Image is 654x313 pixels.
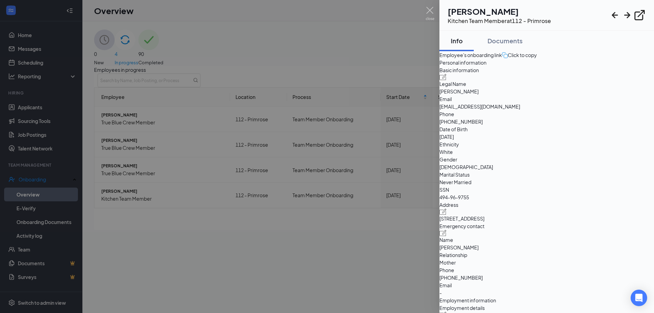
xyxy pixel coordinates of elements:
span: Basic information [439,66,654,74]
span: Legal Name [439,80,654,88]
span: [PHONE_NUMBER] [439,274,654,281]
span: [PERSON_NAME] [439,244,654,251]
span: Phone [439,110,654,118]
span: - [439,289,654,297]
span: Employment details [439,304,654,312]
svg: ArrowRight [621,9,633,21]
span: Relationship [439,251,654,259]
svg: ExternalLink [633,9,646,21]
img: click-to-copy.71757273a98fde459dfc.svg [502,52,508,58]
span: Never Married [439,178,654,186]
span: SSN [439,186,654,193]
span: Mother [439,259,654,266]
span: Emergency contact [439,222,654,230]
span: Employment information [439,297,654,304]
span: [EMAIL_ADDRESS][DOMAIN_NAME] [439,103,654,110]
span: Ethnicity [439,141,654,148]
div: Open Intercom Messenger [631,290,647,306]
div: Kitchen Team Member at 112 - Primrose [448,17,551,25]
span: Date of Birth [439,125,654,133]
div: Info [446,36,467,45]
button: Click to copy [502,51,537,59]
span: [PERSON_NAME] [439,88,654,95]
span: Name [439,236,654,244]
div: Documents [487,36,523,45]
svg: ArrowLeftNew [609,9,621,21]
span: White [439,148,654,156]
span: 494-96-9755 [439,193,654,201]
span: [PHONE_NUMBER] [439,118,654,125]
span: Personal information [439,59,654,66]
span: Address [439,201,654,209]
span: Phone [439,266,654,274]
span: Email [439,95,654,103]
span: Gender [439,156,654,163]
h1: [PERSON_NAME] [448,5,551,17]
span: [STREET_ADDRESS] [439,215,654,222]
span: [DEMOGRAPHIC_DATA] [439,163,654,171]
span: Marital Status [439,171,654,178]
span: Email [439,281,654,289]
span: [DATE] [439,133,654,141]
span: Employee's onboarding link [439,51,502,59]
